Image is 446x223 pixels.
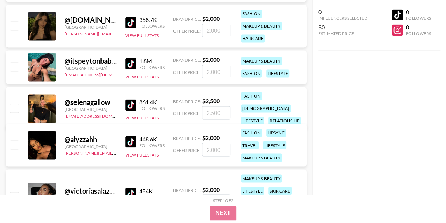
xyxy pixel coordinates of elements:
strong: $ 2,500 [202,98,220,104]
input: 2,000 [202,65,230,78]
div: Step 1 of 2 [213,198,233,203]
div: relationship [268,117,301,125]
strong: $ 2,000 [202,134,220,141]
div: [GEOGRAPHIC_DATA] [65,107,117,112]
div: travel [241,141,259,149]
input: 2,000 [202,24,230,37]
div: fashion [241,69,262,77]
span: Brand Price: [173,99,201,104]
span: Offer Price: [173,70,201,75]
iframe: Drift Widget Chat Controller [411,188,438,215]
div: fashion [241,10,262,18]
div: 454K [139,187,165,194]
img: TikTok [125,188,136,199]
div: Followers [139,106,165,111]
span: Brand Price: [173,58,201,63]
input: 2,000 [202,194,230,208]
span: Brand Price: [173,136,201,141]
div: [GEOGRAPHIC_DATA] [65,24,117,30]
div: @ victoriasalazarf [65,186,117,195]
strong: $ 2,000 [202,15,220,22]
div: 861.4K [139,99,165,106]
a: [EMAIL_ADDRESS][DOMAIN_NAME] [65,112,135,119]
button: Next [210,206,236,220]
div: Followers [139,194,165,200]
div: Estimated Price [318,31,367,36]
button: View Full Stats [125,74,159,80]
div: 1.8M [139,58,165,65]
div: makeup & beauty [241,174,282,182]
span: Offer Price: [173,111,201,116]
div: skincare [268,187,292,195]
div: Followers [406,31,431,36]
div: makeup & beauty [241,153,282,162]
div: $0 [318,24,367,31]
img: TikTok [125,17,136,28]
div: [GEOGRAPHIC_DATA] [65,143,117,149]
div: 448.6K [139,135,165,142]
div: @ itspeytonbabyy [65,57,117,65]
div: @ selenagallow [65,98,117,107]
div: makeup & beauty [241,22,282,30]
input: 2,500 [202,106,230,119]
div: fashion [241,129,262,137]
button: View Full Stats [125,115,159,121]
div: [GEOGRAPHIC_DATA] [65,65,117,71]
div: 0 [406,24,431,31]
div: Followers [139,142,165,148]
div: @ alyzzahh [65,135,117,143]
div: lipsync [266,129,286,137]
strong: $ 2,000 [202,186,220,193]
img: TikTok [125,99,136,111]
div: lifestyle [241,117,264,125]
div: haircare [241,34,265,42]
strong: $ 2,000 [202,56,220,63]
div: fashion [241,92,262,100]
a: [EMAIL_ADDRESS][DOMAIN_NAME] [65,71,135,77]
div: lifestyle [266,69,289,77]
div: Followers [139,65,165,70]
div: lifestyle [241,187,264,195]
span: Offer Price: [173,147,201,153]
img: TikTok [125,136,136,147]
div: @ [DOMAIN_NAME] [65,16,117,24]
input: 2,000 [202,143,230,156]
span: Offer Price: [173,28,201,34]
button: View Full Stats [125,152,159,157]
div: [DEMOGRAPHIC_DATA] [241,104,291,112]
div: 0 [406,8,431,16]
img: TikTok [125,58,136,69]
a: [PERSON_NAME][EMAIL_ADDRESS][DOMAIN_NAME] [65,149,169,155]
div: Followers [139,23,165,29]
div: Followers [406,16,431,21]
span: Brand Price: [173,17,201,22]
a: [PERSON_NAME][EMAIL_ADDRESS][PERSON_NAME][PERSON_NAME][DOMAIN_NAME] [65,30,236,36]
div: makeup & beauty [241,57,282,65]
div: 358.7K [139,16,165,23]
div: Influencers Selected [318,16,367,21]
button: View Full Stats [125,33,159,38]
div: 0 [318,8,367,16]
span: Brand Price: [173,187,201,193]
div: lifestyle [263,141,286,149]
